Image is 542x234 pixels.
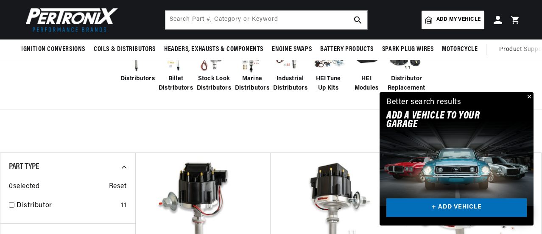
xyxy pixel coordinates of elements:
span: HEI Modules [349,74,383,93]
span: Marine Distributors [235,74,269,93]
a: HEI Tune Up Kits HEI Tune Up Kits [311,40,345,93]
div: 11 [121,200,126,211]
span: Industrial Distributors [273,74,307,93]
a: + ADD VEHICLE [386,198,527,217]
span: Stock Look Distributors [197,74,231,93]
a: Marine Distributors Marine Distributors [235,40,269,93]
summary: Spark Plug Wires [378,39,438,59]
span: HEI Tune Up Kits [311,74,345,93]
span: Distributor Replacement Parts [388,74,425,103]
a: Stock Look Distributors Stock Look Distributors [197,40,231,93]
span: Motorcycle [442,45,478,54]
span: Headers, Exhausts & Components [164,45,263,54]
h2: Add A VEHICLE to your garage [386,112,506,129]
span: Billet Distributors [159,74,193,93]
summary: Ignition Conversions [21,39,89,59]
a: Distributor Replacement Parts Distributor Replacement Parts [388,40,422,103]
span: 0 selected [9,181,39,192]
summary: Engine Swaps [268,39,316,59]
span: Coils & Distributors [94,45,156,54]
div: Better search results [386,96,461,109]
span: Part Type [9,163,39,171]
summary: Battery Products [316,39,378,59]
span: Add my vehicle [436,16,481,24]
a: Industrial Distributors Industrial Distributors [273,40,307,93]
span: Ignition Conversions [21,45,85,54]
a: Add my vehicle [422,11,484,29]
a: HEI Modules HEI Modules [349,40,383,93]
a: Distributor [17,200,117,211]
input: Search Part #, Category or Keyword [165,11,367,29]
summary: Coils & Distributors [89,39,160,59]
img: Pertronix [21,5,119,34]
span: Reset [109,181,127,192]
span: Distributors [120,74,155,84]
button: search button [349,11,367,29]
a: Distributors Distributors [120,40,154,84]
span: Battery Products [320,45,374,54]
span: Engine Swaps [272,45,312,54]
button: Close [523,92,534,102]
a: Billet Distributors Billet Distributors [159,40,193,93]
summary: Headers, Exhausts & Components [160,39,268,59]
summary: Motorcycle [438,39,482,59]
span: Spark Plug Wires [382,45,434,54]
